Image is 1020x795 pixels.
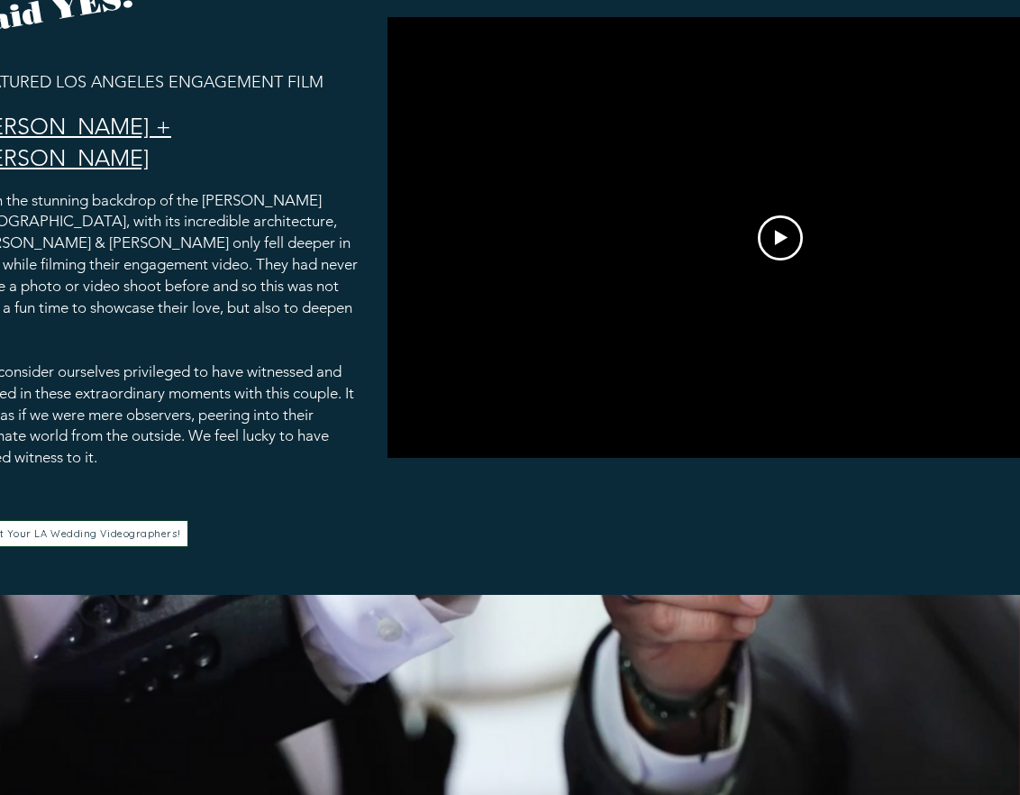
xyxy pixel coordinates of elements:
[758,215,803,260] button: Play video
